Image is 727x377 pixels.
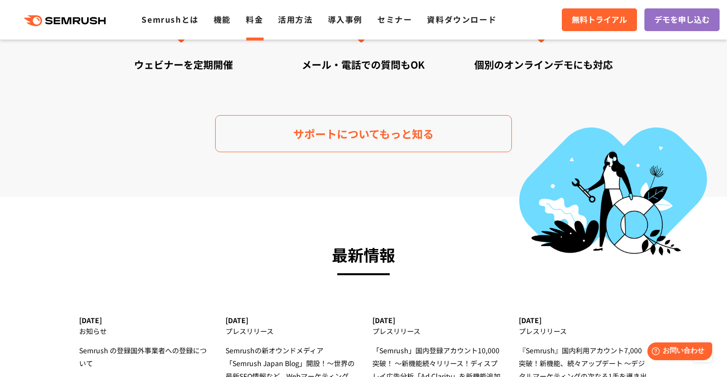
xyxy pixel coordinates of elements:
div: メール・電話での質問もOK [284,57,443,72]
a: [DATE] お知らせ Semrush の登録国外事業者への登録について [79,316,208,370]
div: [DATE] [372,316,501,325]
div: [DATE] [519,316,648,325]
a: 資料ダウンロード [427,13,497,25]
iframe: Help widget launcher [639,338,716,366]
a: 無料トライアル [562,8,637,31]
div: プレスリリース [372,325,501,337]
span: Semrush の登録国外事業者への登録について [79,345,207,368]
span: デモを申し込む [654,13,710,26]
a: 料金 [246,13,263,25]
a: 活用方法 [278,13,313,25]
div: [DATE] [226,316,355,325]
div: ウェビナーを定期開催 [104,57,263,72]
span: 無料トライアル [572,13,627,26]
div: お知らせ [79,325,208,337]
a: 導入事例 [328,13,363,25]
span: サポートについてもっと知る [293,125,434,142]
div: プレスリリース [519,325,648,337]
div: [DATE] [79,316,208,325]
a: サポートについてもっと知る [215,115,512,152]
a: セミナー [377,13,412,25]
a: Semrushとは [141,13,198,25]
div: プレスリリース [226,325,355,337]
a: デモを申し込む [644,8,720,31]
h3: 最新情報 [79,241,648,268]
a: 機能 [214,13,231,25]
div: 個別のオンラインデモにも対応 [464,57,623,72]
